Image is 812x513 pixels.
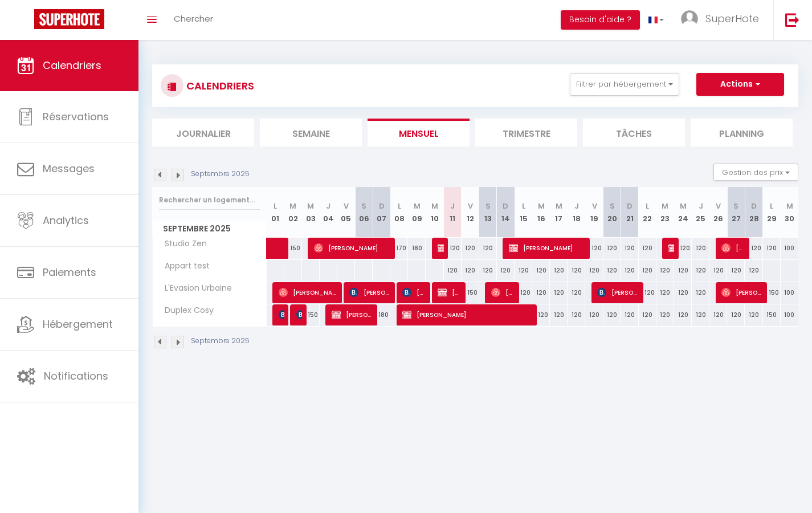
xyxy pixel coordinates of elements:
span: Calendriers [43,58,101,72]
th: 09 [408,187,426,238]
th: 11 [444,187,462,238]
span: [PERSON_NAME] [349,282,390,303]
div: 120 [568,282,585,303]
th: 27 [727,187,745,238]
div: 120 [515,282,532,303]
li: Tâches [583,119,685,146]
div: 150 [763,282,781,303]
div: 120 [462,260,479,281]
abbr: M [786,201,793,211]
abbr: M [414,201,421,211]
abbr: M [538,201,545,211]
abbr: D [751,201,757,211]
th: 02 [284,187,302,238]
abbr: M [680,201,687,211]
abbr: M [662,201,668,211]
div: 100 [781,304,798,325]
abbr: M [307,201,314,211]
div: 100 [781,238,798,259]
div: 120 [727,260,745,281]
p: Septembre 2025 [191,169,250,180]
li: Planning [691,119,793,146]
div: 120 [639,260,656,281]
button: Gestion des prix [713,164,798,181]
div: 120 [621,260,639,281]
abbr: V [344,201,349,211]
h3: CALENDRIERS [183,73,254,99]
div: 120 [692,282,709,303]
div: 120 [639,238,656,259]
div: 120 [745,260,762,281]
div: 120 [727,304,745,325]
th: 03 [302,187,320,238]
th: 14 [497,187,515,238]
div: 100 [781,282,798,303]
div: 120 [656,260,674,281]
div: 120 [674,282,692,303]
span: [PERSON_NAME] [438,282,461,303]
abbr: L [646,201,649,211]
span: [PERSON_NAME] [721,282,762,303]
div: 120 [444,238,462,259]
abbr: D [379,201,385,211]
div: 120 [621,304,639,325]
abbr: V [468,201,473,211]
abbr: L [770,201,773,211]
span: Patureau Léa [279,304,284,325]
div: 120 [585,304,603,325]
th: 20 [603,187,621,238]
button: Actions [696,73,784,96]
div: 120 [745,304,762,325]
abbr: S [733,201,738,211]
span: Messages [43,161,95,176]
img: Super Booking [34,9,104,29]
div: 150 [302,304,320,325]
div: 120 [656,304,674,325]
th: 22 [639,187,656,238]
div: 120 [444,260,462,281]
th: 18 [568,187,585,238]
div: 120 [709,260,727,281]
abbr: S [610,201,615,211]
div: 120 [621,238,639,259]
div: 120 [603,260,621,281]
abbr: J [699,201,703,211]
span: [PERSON_NAME] [296,304,302,325]
abbr: L [274,201,277,211]
span: [PERSON_NAME] [721,237,745,259]
div: 120 [674,238,692,259]
div: 120 [462,238,479,259]
div: 120 [603,238,621,259]
abbr: J [574,201,579,211]
th: 25 [692,187,709,238]
th: 16 [532,187,550,238]
span: SuperHote [705,11,759,26]
div: 120 [763,238,781,259]
div: 180 [373,304,390,325]
span: Réservations [43,109,109,124]
span: [PERSON_NAME] [438,237,443,259]
th: 24 [674,187,692,238]
th: 26 [709,187,727,238]
button: Filtrer par hébergement [570,73,679,96]
div: 120 [692,260,709,281]
th: 07 [373,187,390,238]
div: 120 [568,304,585,325]
abbr: L [398,201,401,211]
div: 120 [585,260,603,281]
th: 29 [763,187,781,238]
span: [PERSON_NAME] [402,282,426,303]
abbr: D [503,201,508,211]
div: 120 [532,282,550,303]
span: Appart test [154,260,213,272]
span: [PERSON_NAME] [597,282,638,303]
th: 08 [390,187,408,238]
div: 120 [709,304,727,325]
div: 120 [568,260,585,281]
abbr: M [289,201,296,211]
div: 120 [674,260,692,281]
th: 30 [781,187,798,238]
div: 120 [639,304,656,325]
li: Trimestre [475,119,577,146]
div: 120 [674,304,692,325]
